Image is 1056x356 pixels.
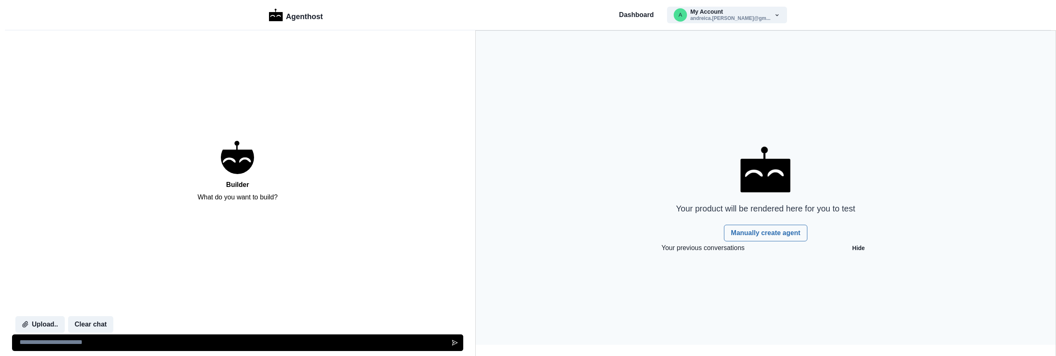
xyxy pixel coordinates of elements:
p: What do you want to build? [198,192,278,202]
p: Agenthost [286,8,323,22]
button: Send message [447,334,463,351]
img: Logo [269,9,283,21]
img: Builder logo [221,141,254,174]
button: Hide [847,241,870,255]
p: Your product will be rendered here for you to test [676,202,856,215]
a: LogoAgenthost [269,8,323,22]
img: AgentHost Logo [741,147,790,192]
button: andreica.adrian@gmail.comMy Accountandreica.[PERSON_NAME]@gm... [667,7,787,23]
button: Clear chat [68,316,113,333]
a: Dashboard [619,10,654,20]
a: Manually create agent [724,225,807,241]
h2: Builder [226,181,249,189]
p: Your previous conversations [661,243,744,253]
button: Upload.. [15,316,65,333]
